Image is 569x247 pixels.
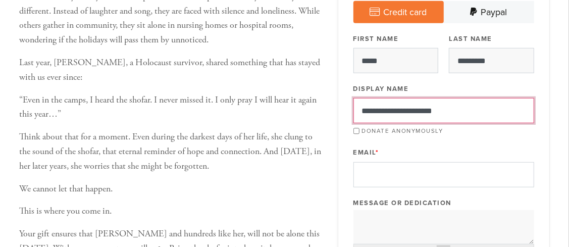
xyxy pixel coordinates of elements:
[444,1,534,23] a: Paypal
[376,149,379,157] span: This field is required.
[353,1,444,23] a: Credit card
[20,56,323,85] p: Last year, [PERSON_NAME], a Holocaust survivor, shared something that has stayed with us ever since:
[353,199,452,208] label: Message or dedication
[449,34,492,43] label: Last Name
[353,84,409,93] label: Display Name
[361,127,443,134] label: Donate Anonymously
[20,93,323,122] p: “Even in the camps, I heard the shofar. I never missed it. I only pray I will hear it again this ...
[20,130,323,173] p: Think about that for a moment. Even during the darkest days of her life, she clung to the sound o...
[20,204,323,219] p: This is where you come in.
[353,34,399,43] label: First Name
[20,182,323,196] p: We cannot let that happen.
[353,148,379,157] label: Email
